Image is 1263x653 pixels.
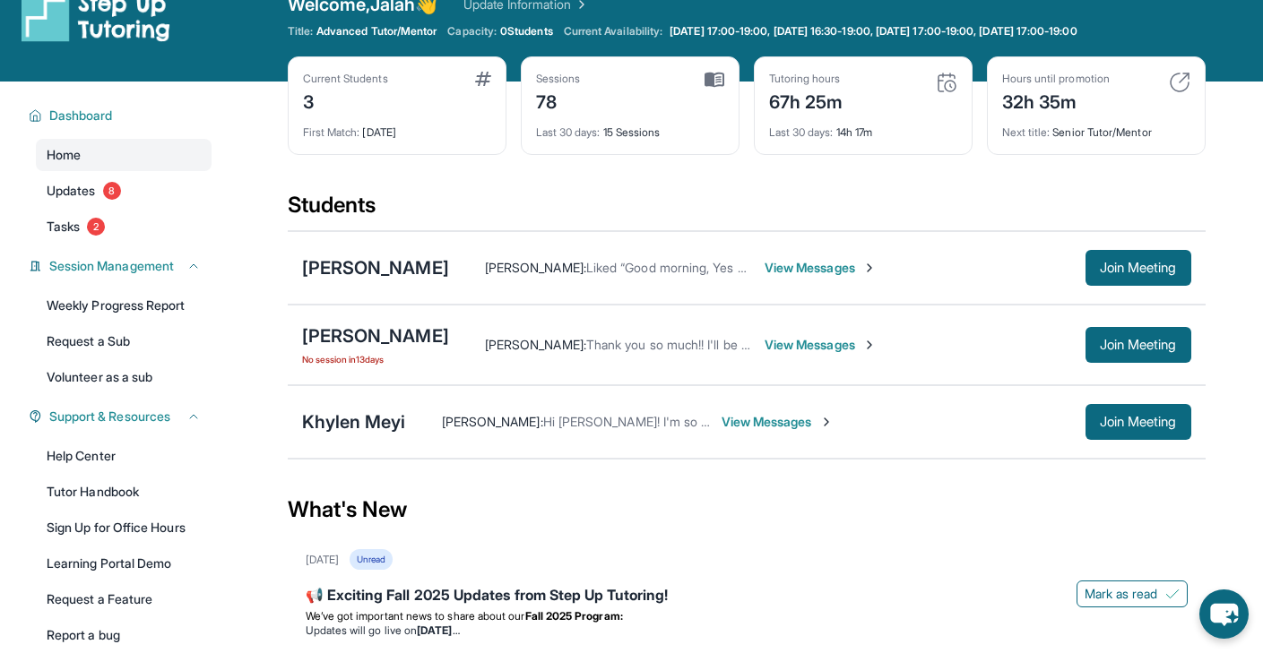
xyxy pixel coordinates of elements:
[36,211,212,243] a: Tasks2
[586,337,1119,352] span: Thank you so much!! I'll be sure to let you know about sessions asap. Enjoy your day as well :)
[306,609,525,623] span: We’ve got important news to share about our
[350,549,393,570] div: Unread
[536,86,581,115] div: 78
[303,86,388,115] div: 3
[49,107,113,125] span: Dashboard
[288,191,1206,230] div: Students
[302,323,449,348] div: [PERSON_NAME]
[862,338,877,352] img: Chevron-Right
[442,414,543,429] span: [PERSON_NAME] :
[500,24,553,39] span: 0 Students
[42,257,201,275] button: Session Management
[485,260,586,275] span: [PERSON_NAME] :
[1100,417,1177,427] span: Join Meeting
[536,115,724,140] div: 15 Sessions
[536,72,581,86] div: Sessions
[1199,589,1249,639] button: chat-button
[47,218,80,236] span: Tasks
[1100,262,1177,273] span: Join Meeting
[36,289,212,322] a: Weekly Progress Report
[47,182,96,200] span: Updates
[586,260,878,275] span: Liked “Good morning, Yes we can do 5 pm [DATE].”
[525,609,623,623] strong: Fall 2025 Program:
[819,415,834,429] img: Chevron-Right
[447,24,497,39] span: Capacity:
[302,255,449,280] div: [PERSON_NAME]
[769,86,843,115] div: 67h 25m
[302,352,449,366] span: No session in 13 days
[417,623,459,637] strong: [DATE]
[1086,327,1191,363] button: Join Meeting
[765,336,877,354] span: View Messages
[49,408,170,425] span: Support & Resources
[42,408,201,425] button: Support & Resources
[42,107,201,125] button: Dashboard
[1002,125,1051,139] span: Next title :
[306,553,339,567] div: [DATE]
[536,125,601,139] span: Last 30 days :
[288,470,1206,549] div: What's New
[36,619,212,651] a: Report a bug
[306,623,1188,638] li: Updates will go live on
[485,337,586,352] span: [PERSON_NAME] :
[765,259,877,277] span: View Messages
[303,115,491,140] div: [DATE]
[1086,404,1191,440] button: Join Meeting
[36,476,212,508] a: Tutor Handbook
[1086,250,1191,286] button: Join Meeting
[1002,72,1110,86] div: Hours until promotion
[705,72,724,88] img: card
[1169,72,1190,93] img: card
[1100,339,1177,350] span: Join Meeting
[769,72,843,86] div: Tutoring hours
[36,361,212,393] a: Volunteer as a sub
[306,584,1188,609] div: 📢 Exciting Fall 2025 Updates from Step Up Tutoring!
[666,24,1080,39] a: [DATE] 17:00-19:00, [DATE] 16:30-19:00, [DATE] 17:00-19:00, [DATE] 17:00-19:00
[36,325,212,357] a: Request a Sub
[36,175,212,207] a: Updates8
[475,72,491,86] img: card
[722,413,834,431] span: View Messages
[564,24,662,39] span: Current Availability:
[769,115,957,140] div: 14h 17m
[288,24,313,39] span: Title:
[1165,587,1180,601] img: Mark as read
[1077,580,1188,607] button: Mark as read
[36,583,212,615] a: Request a Feature
[36,440,212,472] a: Help Center
[1085,585,1158,603] span: Mark as read
[47,146,81,164] span: Home
[670,24,1077,39] span: [DATE] 17:00-19:00, [DATE] 16:30-19:00, [DATE] 17:00-19:00, [DATE] 17:00-19:00
[862,261,877,275] img: Chevron-Right
[49,257,174,275] span: Session Management
[769,125,834,139] span: Last 30 days :
[316,24,437,39] span: Advanced Tutor/Mentor
[936,72,957,93] img: card
[302,409,406,434] div: Khylen Meyi
[303,125,360,139] span: First Match :
[103,182,121,200] span: 8
[87,218,105,236] span: 2
[1002,115,1190,140] div: Senior Tutor/Mentor
[36,511,212,544] a: Sign Up for Office Hours
[36,547,212,580] a: Learning Portal Demo
[1002,86,1110,115] div: 32h 35m
[36,139,212,171] a: Home
[303,72,388,86] div: Current Students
